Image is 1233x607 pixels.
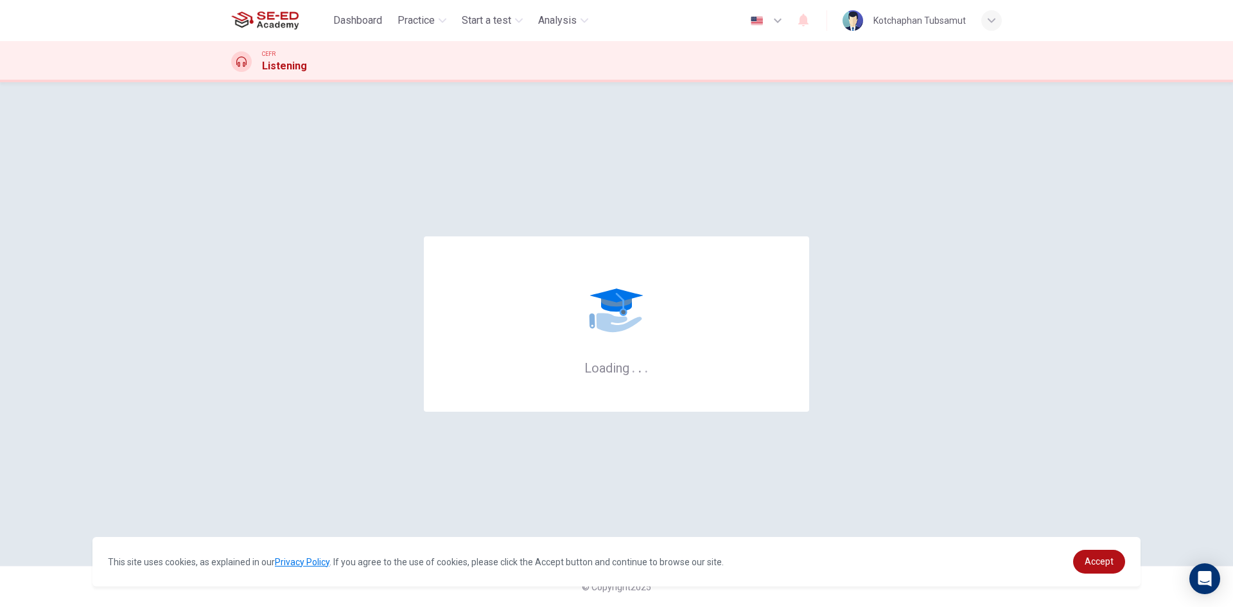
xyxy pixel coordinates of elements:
[1189,563,1220,594] div: Open Intercom Messenger
[462,13,511,28] span: Start a test
[457,9,528,32] button: Start a test
[392,9,451,32] button: Practice
[582,582,651,592] span: © Copyright 2025
[1073,550,1125,574] a: dismiss cookie message
[262,58,307,74] h1: Listening
[533,9,593,32] button: Analysis
[843,10,863,31] img: Profile picture
[231,8,328,33] a: SE-ED Academy logo
[631,356,636,377] h6: .
[873,13,966,28] div: Kotchaphan Tubsamut
[398,13,435,28] span: Practice
[333,13,382,28] span: Dashboard
[108,557,724,567] span: This site uses cookies, as explained in our . If you agree to the use of cookies, please click th...
[328,9,387,32] button: Dashboard
[749,16,765,26] img: en
[638,356,642,377] h6: .
[538,13,577,28] span: Analysis
[262,49,275,58] span: CEFR
[231,8,299,33] img: SE-ED Academy logo
[1085,556,1114,567] span: Accept
[584,359,649,376] h6: Loading
[92,537,1141,586] div: cookieconsent
[275,557,329,567] a: Privacy Policy
[644,356,649,377] h6: .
